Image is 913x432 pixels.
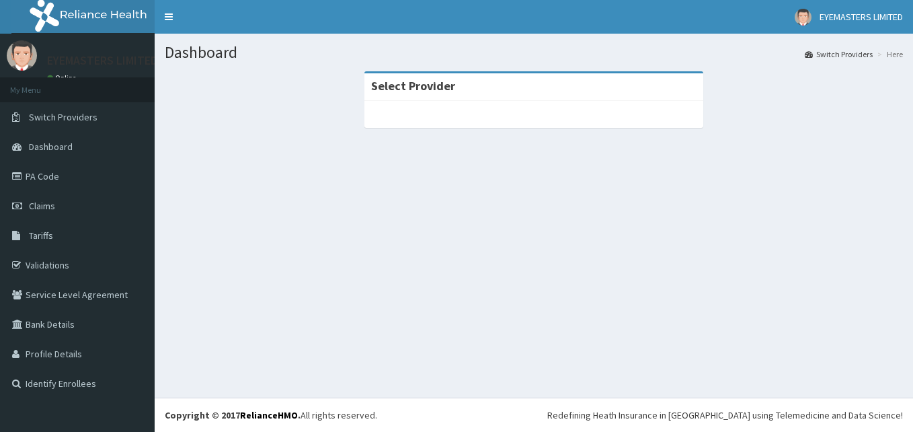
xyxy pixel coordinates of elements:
span: Tariffs [29,229,53,242]
a: Online [47,73,79,83]
div: Redefining Heath Insurance in [GEOGRAPHIC_DATA] using Telemedicine and Data Science! [547,408,903,422]
a: Switch Providers [805,48,873,60]
a: RelianceHMO [240,409,298,421]
h1: Dashboard [165,44,903,61]
img: User Image [795,9,811,26]
span: EYEMASTERS LIMITED [820,11,903,23]
strong: Copyright © 2017 . [165,409,301,421]
strong: Select Provider [371,78,455,94]
span: Claims [29,200,55,212]
img: User Image [7,40,37,71]
p: EYEMASTERS LIMITED [47,55,158,67]
span: Switch Providers [29,111,97,123]
span: Dashboard [29,141,73,153]
li: Here [874,48,903,60]
footer: All rights reserved. [155,398,913,432]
